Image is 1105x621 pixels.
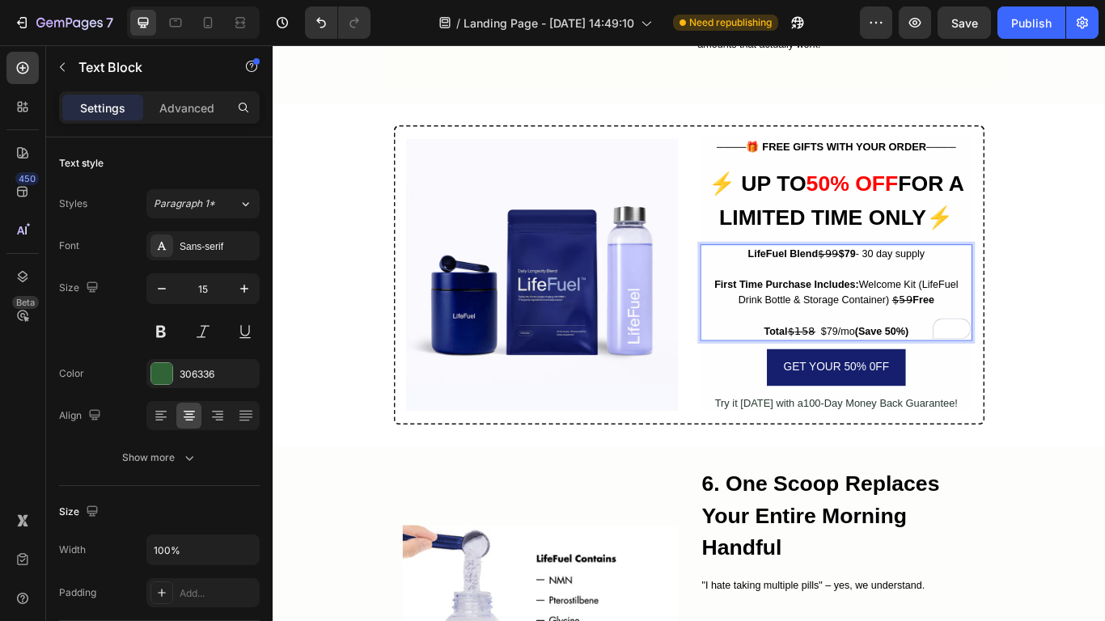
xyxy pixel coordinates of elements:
strong: (Save 50%) [679,327,741,340]
span: $̶9̶9̶ - 30 day supply [554,236,760,249]
div: 306336 [180,367,256,382]
div: Add... [180,586,256,601]
span: Need republishing [689,15,772,30]
span: Paragraph 1* [154,196,215,211]
button: Paragraph 1* [146,189,260,218]
p: ──── ──── [500,109,814,128]
p: Settings [80,99,125,116]
p: 7 [106,13,113,32]
span: / [456,15,460,32]
strong: Total [573,327,600,340]
strong: 6. One Scoop Replaces Your Entire Morning Handful [500,496,777,600]
div: Beta [12,296,39,309]
div: Color [59,366,84,381]
div: Size [59,501,102,523]
strong: LifeFuel Blend [554,236,636,249]
div: Show more [122,450,197,466]
div: Padding [59,585,96,600]
strong: $79 [660,236,680,249]
strong: ⚡ UP TO [507,147,621,175]
button: Save [938,6,991,39]
p: GET YOUR 50% 0FF [595,364,718,387]
strong: 🎁 FREE GIFTS WITH YOUR ORDER [552,111,762,125]
div: 450 [15,172,39,185]
div: Width [59,543,86,557]
div: Size [59,277,102,299]
button: Show more [59,443,260,472]
span: Welcome Kit (LifeFuel Drink Bottle & Storage Container) $̶5̶9̶ [514,272,798,304]
p: Advanced [159,99,214,116]
iframe: To enrich screen reader interactions, please activate Accessibility in Grammarly extension settings [273,45,1105,621]
a: GET YOUR 50% 0FF [576,354,738,397]
strong: Free [746,290,771,303]
div: Sans-serif [180,239,256,254]
input: Auto [147,535,259,564]
h2: Rich Text Editor. Editing area: main [498,139,815,222]
div: Publish [1011,15,1052,32]
div: Undo/Redo [305,6,370,39]
strong: 50% OFF [622,147,730,175]
span: Landing Page - [DATE] 14:49:10 [464,15,634,32]
p: ⁠⁠⁠⁠⁠⁠⁠ [500,141,814,221]
div: Align [59,405,104,427]
span: $̶1̶5̶8̶ $79/mo [573,327,741,340]
p: Text Block [78,57,216,77]
div: Font [59,239,79,253]
div: Styles [59,196,87,211]
div: Text style [59,156,104,171]
button: Publish [997,6,1065,39]
strong: First Time Purchase Includes: [514,272,683,285]
span: Save [951,16,978,30]
div: Rich Text Editor. Editing area: main [498,232,815,344]
button: 7 [6,6,121,39]
p: Try it [DATE] with a100-Day Money Back Guarantee! [500,408,814,427]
